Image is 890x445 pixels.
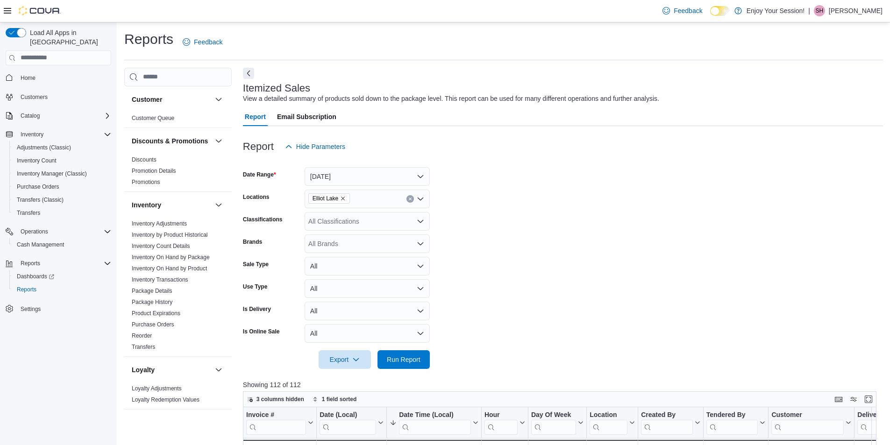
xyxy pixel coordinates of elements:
[132,276,188,283] a: Inventory Transactions
[13,239,111,250] span: Cash Management
[277,107,336,126] span: Email Subscription
[243,283,267,290] label: Use Type
[194,37,222,47] span: Feedback
[243,83,310,94] h3: Itemized Sales
[17,129,111,140] span: Inventory
[9,180,115,193] button: Purchase Orders
[132,115,174,121] a: Customer Queue
[641,410,693,434] div: Created By
[213,364,224,375] button: Loyalty
[320,410,376,419] div: Date (Local)
[19,6,61,15] img: Cova
[387,355,420,364] span: Run Report
[771,410,844,419] div: Customer
[246,410,306,434] div: Invoice # URL
[706,410,766,434] button: Tendered By
[17,258,111,269] span: Reports
[324,350,365,369] span: Export
[9,167,115,180] button: Inventory Manager (Classic)
[245,107,266,126] span: Report
[243,305,271,313] label: Is Delivery
[256,396,304,403] span: 3 columns hidden
[132,385,182,392] span: Loyalty Adjustments
[132,168,176,174] a: Promotion Details
[17,144,71,151] span: Adjustments (Classic)
[531,410,576,419] div: Day Of Week
[132,95,211,104] button: Customer
[417,195,424,203] button: Open list of options
[132,365,155,374] h3: Loyalty
[21,112,40,120] span: Catalog
[132,254,210,261] a: Inventory On Hand by Package
[641,410,700,434] button: Created By
[641,410,693,419] div: Created By
[243,94,659,104] div: View a detailed summary of products sold down to the package level. This report can be used for m...
[2,90,115,104] button: Customers
[13,284,111,295] span: Reports
[6,67,111,340] nav: Complex example
[659,1,706,20] a: Feedback
[13,181,111,192] span: Purchase Orders
[243,238,262,246] label: Brands
[9,141,115,154] button: Adjustments (Classic)
[281,137,349,156] button: Hide Parameters
[9,270,115,283] a: Dashboards
[13,284,40,295] a: Reports
[132,385,182,392] a: Loyalty Adjustments
[17,273,54,280] span: Dashboards
[406,195,414,203] button: Clear input
[13,142,111,153] span: Adjustments (Classic)
[829,5,883,16] p: [PERSON_NAME]
[531,410,576,434] div: Day Of Week
[13,168,91,179] a: Inventory Manager (Classic)
[132,321,174,328] a: Purchase Orders
[124,383,232,409] div: Loyalty
[296,142,345,151] span: Hide Parameters
[246,410,306,419] div: Invoice #
[17,170,87,177] span: Inventory Manager (Classic)
[124,113,232,127] div: Customer
[132,167,176,175] span: Promotion Details
[124,30,173,49] h1: Reports
[132,287,172,295] span: Package Details
[17,258,44,269] button: Reports
[13,155,111,166] span: Inventory Count
[243,216,283,223] label: Classifications
[484,410,525,434] button: Hour
[808,5,810,16] p: |
[132,232,208,238] a: Inventory by Product Historical
[17,110,43,121] button: Catalog
[132,156,157,163] a: Discounts
[132,242,190,250] span: Inventory Count Details
[132,220,187,227] a: Inventory Adjustments
[313,194,338,203] span: Elliot Lake
[21,131,43,138] span: Inventory
[21,93,48,101] span: Customers
[21,305,41,313] span: Settings
[305,167,430,186] button: [DATE]
[213,135,224,147] button: Discounts & Promotions
[13,155,60,166] a: Inventory Count
[322,396,357,403] span: 1 field sorted
[132,95,162,104] h3: Customer
[2,109,115,122] button: Catalog
[2,225,115,238] button: Operations
[309,394,361,405] button: 1 field sorted
[814,5,825,16] div: Scott Harrocks
[132,200,161,210] h3: Inventory
[816,5,824,16] span: SH
[9,206,115,219] button: Transfers
[590,410,627,419] div: Location
[17,91,111,103] span: Customers
[132,310,180,317] a: Product Expirations
[320,410,384,434] button: Date (Local)
[243,68,254,79] button: Next
[710,6,730,16] input: Dark Mode
[13,168,111,179] span: Inventory Manager (Classic)
[246,410,313,434] button: Invoice #
[305,279,430,298] button: All
[26,28,111,47] span: Load All Apps in [GEOGRAPHIC_DATA]
[132,298,172,306] span: Package History
[17,110,111,121] span: Catalog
